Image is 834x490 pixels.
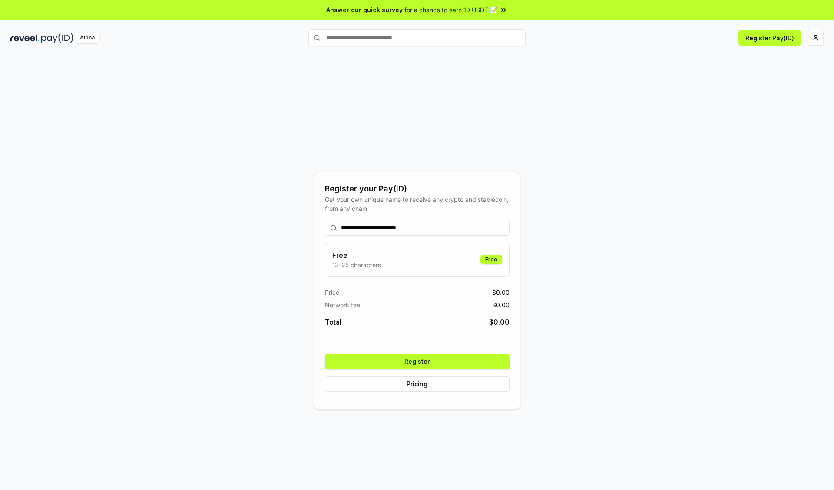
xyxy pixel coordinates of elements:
[332,260,381,270] p: 13-25 characters
[325,288,339,297] span: Price
[75,33,99,43] div: Alpha
[325,354,510,369] button: Register
[489,317,510,327] span: $ 0.00
[332,250,381,260] h3: Free
[738,30,801,46] button: Register Pay(ID)
[492,300,510,309] span: $ 0.00
[325,300,360,309] span: Network fee
[325,183,510,195] div: Register your Pay(ID)
[480,255,502,264] div: Free
[325,376,510,392] button: Pricing
[41,33,73,43] img: pay_id
[326,5,403,14] span: Answer our quick survey
[325,317,341,327] span: Total
[404,5,497,14] span: for a chance to earn 10 USDT 📝
[10,33,40,43] img: reveel_dark
[492,288,510,297] span: $ 0.00
[325,195,510,213] div: Get your own unique name to receive any crypto and stablecoin, from any chain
